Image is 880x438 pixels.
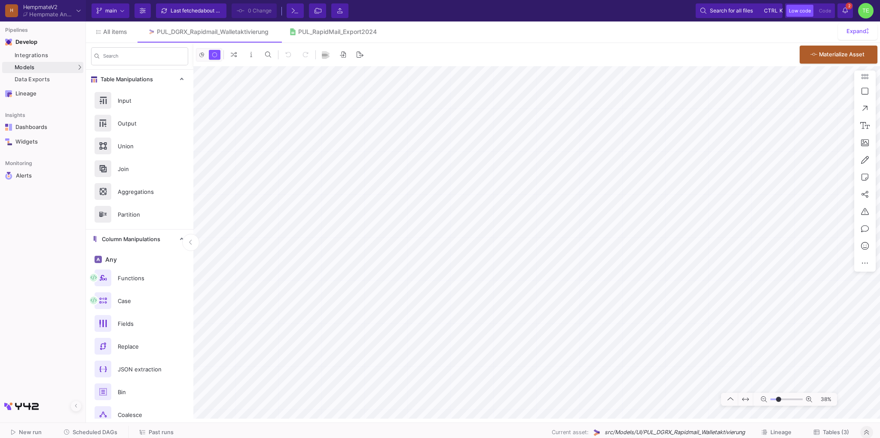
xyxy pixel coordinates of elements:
[201,7,244,14] span: about 5 hours ago
[5,4,18,17] div: H
[15,138,71,145] div: Widgets
[856,3,874,18] button: TE
[86,180,193,203] button: Aggregations
[2,50,83,61] a: Integrations
[23,4,73,10] div: HempmateV2
[5,39,12,46] img: Navigation icon
[86,203,193,226] button: Partition
[592,428,601,437] img: UI Model
[113,294,172,307] div: Case
[113,363,172,376] div: JSON extraction
[5,124,12,131] img: Navigation icon
[779,6,783,16] span: k
[786,5,813,17] button: Low code
[103,55,185,61] input: Search
[770,429,791,435] span: Lineage
[113,162,172,175] div: Join
[819,51,865,58] span: Materialize Asset
[104,256,117,263] span: Any
[5,90,12,97] img: Navigation icon
[15,90,71,97] div: Lineage
[2,168,83,183] a: Navigation iconAlerts
[15,124,71,131] div: Dashboards
[15,39,28,46] div: Develop
[2,35,83,49] mat-expansion-panel-header: Navigation iconDevelop
[289,28,296,36] img: Tab icon
[103,28,127,35] span: All items
[710,4,753,17] span: Search for all files
[800,46,877,64] button: Materialize Asset
[29,12,73,17] div: Hempmate Analytics
[2,74,83,85] a: Data Exports
[605,428,745,436] span: src/Models/UI/PUL_DGRX_Rapidmail_Walletaktivierung
[789,8,811,14] span: Low code
[113,208,172,221] div: Partition
[764,6,778,16] span: ctrl
[837,3,853,18] button: 2
[298,28,377,35] div: PUL_RapidMail_Export2024
[113,317,172,330] div: Fields
[86,403,193,426] button: Coalesce
[5,172,12,180] img: Navigation icon
[86,112,193,135] button: Output
[105,4,117,17] span: main
[86,335,193,358] button: Replace
[15,52,81,59] div: Integrations
[86,89,193,229] div: Table Manipulations
[113,340,172,353] div: Replace
[113,94,172,107] div: Input
[816,392,835,407] span: 38%
[846,3,852,9] span: 2
[113,185,172,198] div: Aggregations
[92,3,129,18] button: main
[15,64,35,71] span: Models
[113,117,172,130] div: Output
[552,428,589,436] span: Current asset:
[2,87,83,101] a: Navigation iconLineage
[113,272,172,285] div: Functions
[171,4,222,17] div: Last fetched
[157,28,269,35] div: PUL_DGRX_Rapidmail_Walletaktivierung
[86,289,193,312] button: Case
[86,358,193,380] button: JSON extraction
[2,120,83,134] a: Navigation iconDashboards
[97,76,153,83] span: Table Manipulations
[113,386,172,398] div: Bin
[16,172,72,180] div: Alerts
[761,6,778,16] button: ctrlk
[156,3,226,18] button: Last fetchedabout 5 hours ago
[148,28,155,36] img: Tab icon
[15,76,81,83] div: Data Exports
[696,3,782,18] button: Search for all filesctrlk
[86,135,193,157] button: Union
[113,140,172,153] div: Union
[98,236,160,243] span: Column Manipulations
[816,5,834,17] button: Code
[86,312,193,335] button: Fields
[823,429,849,435] span: Tables (3)
[86,230,193,249] mat-expansion-panel-header: Column Manipulations
[2,135,83,149] a: Navigation iconWidgets
[149,429,174,435] span: Past runs
[86,89,193,112] button: Input
[86,380,193,403] button: Bin
[73,429,117,435] span: Scheduled DAGs
[819,8,831,14] span: Code
[858,3,874,18] div: TE
[86,157,193,180] button: Join
[19,429,42,435] span: New run
[113,408,172,421] div: Coalesce
[5,138,12,145] img: Navigation icon
[86,266,193,289] button: Functions
[86,70,193,89] mat-expansion-panel-header: Table Manipulations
